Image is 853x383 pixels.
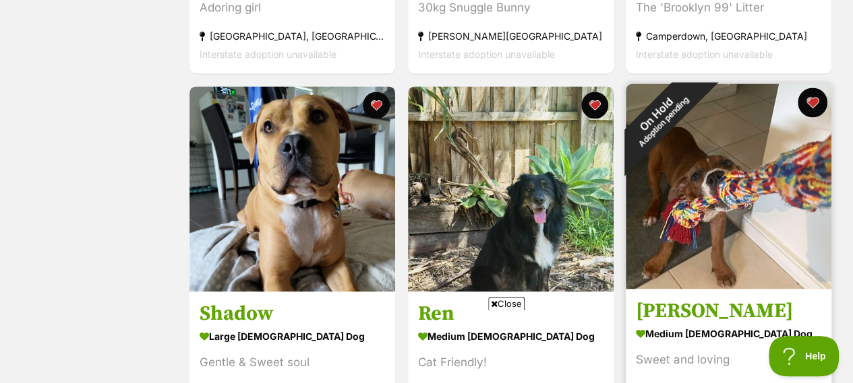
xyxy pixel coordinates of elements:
img: Eddie [626,83,831,289]
div: Sweet and loving [636,350,821,368]
div: On Hold [601,58,719,176]
img: Ren [408,86,614,291]
div: Camperdown, [GEOGRAPHIC_DATA] [636,27,821,45]
span: Close [488,297,525,310]
h3: Ren [418,301,604,326]
button: favourite [363,92,390,118]
div: medium [DEMOGRAPHIC_DATA] Dog [636,324,821,343]
div: [GEOGRAPHIC_DATA], [GEOGRAPHIC_DATA] [200,27,385,45]
h3: [PERSON_NAME] [636,298,821,324]
img: Shadow [189,86,395,291]
div: [PERSON_NAME][GEOGRAPHIC_DATA] [418,27,604,45]
iframe: Help Scout Beacon - Open [769,336,840,376]
button: favourite [581,92,608,118]
a: On HoldAdoption pending [626,278,831,291]
span: Interstate adoption unavailable [418,48,555,60]
span: Interstate adoption unavailable [636,48,773,60]
iframe: Advertisement [181,316,672,376]
span: Interstate adoption unavailable [200,48,336,60]
h3: Shadow [200,301,385,326]
button: favourite [798,88,827,117]
span: Adoption pending [637,95,691,149]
